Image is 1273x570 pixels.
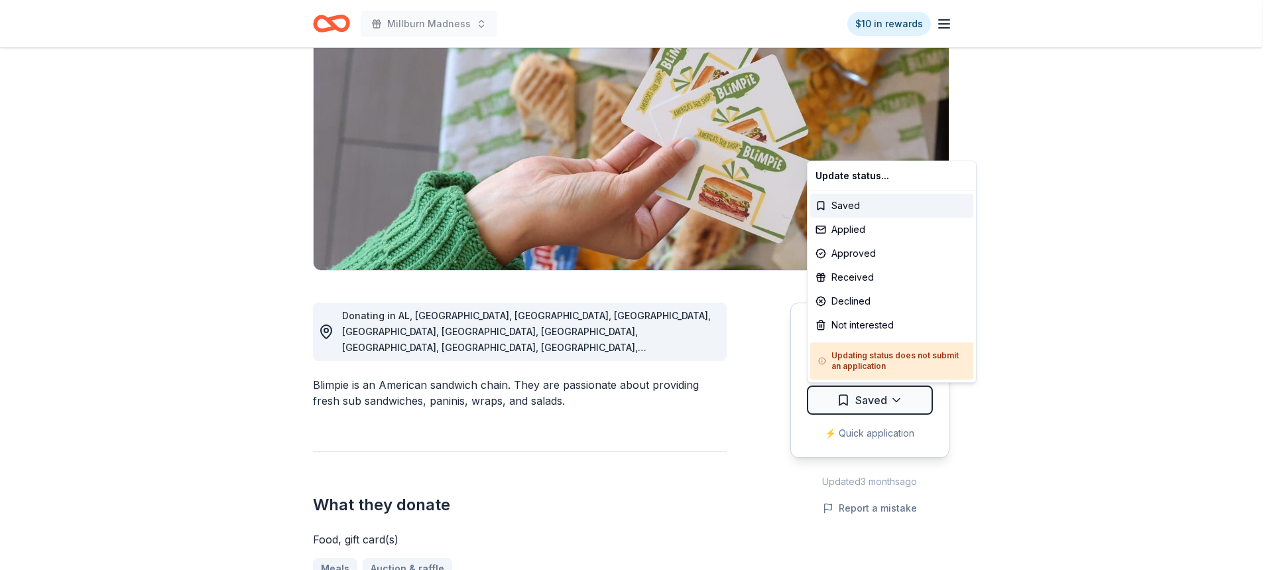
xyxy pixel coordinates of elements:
[387,16,471,32] span: Millburn Madness
[810,313,973,337] div: Not interested
[810,194,973,218] div: Saved
[810,242,973,265] div: Approved
[810,218,973,242] div: Applied
[810,289,973,313] div: Declined
[818,350,965,372] h5: Updating status does not submit an application
[810,265,973,289] div: Received
[810,164,973,188] div: Update status...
